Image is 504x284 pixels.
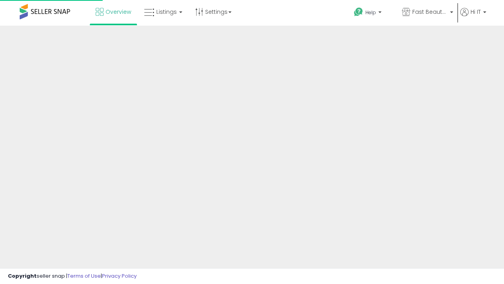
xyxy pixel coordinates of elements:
a: Help [348,1,395,26]
a: Terms of Use [67,272,101,280]
span: Overview [106,8,131,16]
span: Hi IT [471,8,481,16]
a: Hi IT [460,8,486,26]
span: Fast Beauty ([GEOGRAPHIC_DATA]) [412,8,448,16]
i: Get Help [354,7,363,17]
a: Privacy Policy [102,272,137,280]
span: Listings [156,8,177,16]
span: Help [365,9,376,16]
strong: Copyright [8,272,37,280]
div: seller snap | | [8,273,137,280]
